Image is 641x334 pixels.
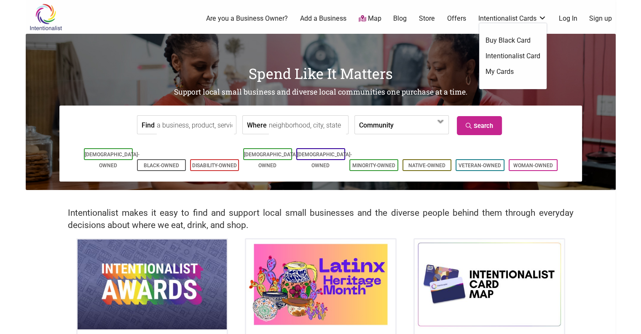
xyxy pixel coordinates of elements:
a: Log In [558,14,577,23]
a: Add a Business [300,14,346,23]
a: Map [358,14,381,24]
a: Offers [447,14,466,23]
label: Where [247,116,267,134]
a: Blog [393,14,407,23]
img: Intentionalist [26,3,66,31]
input: neighborhood, city, state [269,116,346,135]
a: [DEMOGRAPHIC_DATA]-Owned [297,152,352,168]
a: Black-Owned [144,163,179,168]
a: Veteran-Owned [459,163,501,168]
a: Minority-Owned [352,163,395,168]
a: Intentionalist Card [485,52,540,61]
img: Intentionalist Awards [78,239,227,329]
a: Intentionalist Cards [478,14,547,23]
input: a business, product, service [157,116,234,135]
a: Sign up [589,14,612,23]
a: Native-Owned [408,163,445,168]
a: [DEMOGRAPHIC_DATA]-Owned [85,152,139,168]
a: Woman-Owned [513,163,553,168]
label: Community [359,116,394,134]
a: [DEMOGRAPHIC_DATA]-Owned [244,152,299,168]
a: Buy Black Card [485,36,540,45]
a: Store [419,14,435,23]
label: Find [142,116,155,134]
a: Are you a Business Owner? [206,14,288,23]
h2: Support local small business and diverse local communities one purchase at a time. [26,87,616,98]
img: Intentionalist Card Map [415,239,564,329]
a: Disability-Owned [192,163,237,168]
a: My Cards [485,67,540,76]
img: Latinx / Hispanic Heritage Month [246,239,395,329]
a: Search [457,116,502,135]
h1: Spend Like It Matters [26,63,616,84]
h2: Intentionalist makes it easy to find and support local small businesses and the diverse people be... [68,207,574,231]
